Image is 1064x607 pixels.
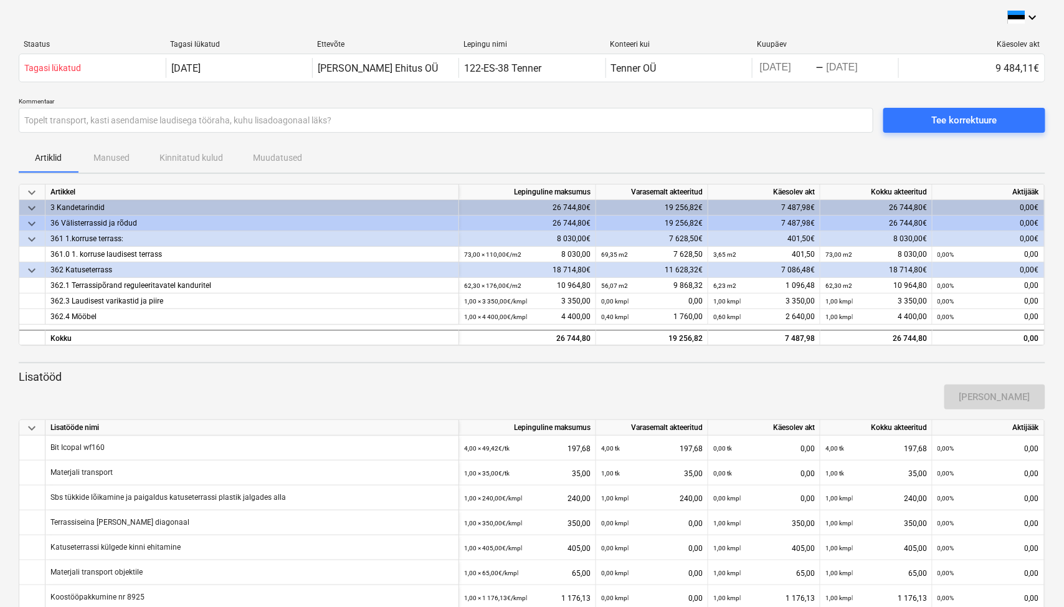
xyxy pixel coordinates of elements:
[464,313,527,320] small: 1,00 × 4 400,00€ / kmpl
[938,595,954,601] small: 0,00%
[708,231,820,247] div: 401,50€
[713,535,815,561] div: 405,00
[171,62,201,74] div: [DATE]
[713,461,815,486] div: 0,00
[938,520,954,527] small: 0,00%
[464,282,521,289] small: 62,30 × 176,00€ / m2
[825,445,844,452] small: 4,00 tk
[601,520,629,527] small: 0,00 kmpl
[50,309,454,325] div: 362.4 Mööbel
[24,263,39,278] span: keyboard_arrow_down
[601,461,703,486] div: 35,00
[596,184,708,200] div: Varasemalt akteeritud
[933,216,1045,231] div: 0,00€
[825,510,927,536] div: 350,00
[601,595,629,601] small: 0,00 kmpl
[24,62,81,75] p: Tagasi lükatud
[825,247,927,262] div: 8 030,00
[708,200,820,216] div: 7 487,98€
[938,298,954,305] small: 0,00%
[820,231,933,247] div: 8 030,00€
[713,294,815,309] div: 3 350,00
[464,278,591,294] div: 10 964,80
[938,331,1039,347] div: 0,00
[464,560,591,586] div: 65,00
[933,200,1045,216] div: 0,00€
[464,510,591,536] div: 350,00
[601,278,703,294] div: 9 868,32
[938,313,954,320] small: 0,00%
[825,470,844,477] small: 1,00 tk
[938,560,1039,586] div: 0,00
[938,445,954,452] small: 0,00%
[713,445,732,452] small: 0,00 tk
[825,535,927,561] div: 405,00
[50,567,143,578] p: Materjali transport objektile
[713,545,741,552] small: 1,00 kmpl
[464,495,522,502] small: 1,00 × 240,00€ / kmpl
[601,560,703,586] div: 0,00
[825,298,853,305] small: 1,00 kmpl
[50,442,105,453] p: Bit Icopal wf160
[601,485,703,511] div: 240,00
[825,313,853,320] small: 1,00 kmpl
[50,467,113,478] p: Materjali transport
[464,570,518,576] small: 1,00 × 65,00€ / kmpl
[938,436,1039,461] div: 0,00
[464,294,591,309] div: 3 350,00
[464,595,527,601] small: 1,00 × 1 176,13€ / kmpl
[713,436,815,461] div: 0,00
[170,40,306,49] div: Tagasi lükatud
[713,298,741,305] small: 1,00 kmpl
[713,247,815,262] div: 401,50
[459,200,596,216] div: 26 744,80€
[601,535,703,561] div: 0,00
[825,282,852,289] small: 62,30 m2
[938,495,954,502] small: 0,00%
[50,278,454,294] div: 362.1 Terrassipõrand reguleeritavatel kanduritel
[464,445,510,452] small: 4,00 × 49,42€ / tk
[938,470,954,477] small: 0,00%
[825,495,853,502] small: 1,00 kmpl
[938,294,1039,309] div: 0,00
[50,492,286,503] p: Sbs tükkide lõikamine ja paigaldus katuseterrassi plastik jalgades alla
[757,40,893,49] div: Kuupäev
[898,58,1045,78] div: 9 484,11€
[45,184,459,200] div: Artikkel
[820,420,933,436] div: Kokku akteeritud
[601,313,629,320] small: 0,40 kmpl
[463,40,600,49] div: Lepingu nimi
[713,560,815,586] div: 65,00
[820,330,933,345] div: 26 744,80
[708,262,820,278] div: 7 086,48€
[938,535,1039,561] div: 0,00
[708,420,820,436] div: Käesolev akt
[464,298,527,305] small: 1,00 × 3 350,00€ / kmpl
[938,570,954,576] small: 0,00%
[464,485,591,511] div: 240,00
[601,298,629,305] small: 0,00 kmpl
[938,251,954,258] small: 0,00%
[19,370,1045,385] p: Lisatööd
[50,517,189,528] p: Terrassiseina [PERSON_NAME] diagonaal
[24,421,39,436] span: keyboard_arrow_down
[1025,10,1040,25] i: keyboard_arrow_down
[464,461,591,486] div: 35,00
[24,216,39,231] span: keyboard_arrow_down
[825,436,927,461] div: 197,68
[825,461,927,486] div: 35,00
[50,231,454,247] div: 361 1.korruse terrass:
[825,485,927,511] div: 240,00
[883,108,1045,133] button: Tee korrektuure
[938,247,1039,262] div: 0,00
[713,309,815,325] div: 2 640,00
[611,62,657,74] div: Tenner OÜ
[24,201,39,216] span: keyboard_arrow_down
[459,420,596,436] div: Lepinguline maksumus
[708,216,820,231] div: 7 487,98€
[825,545,853,552] small: 1,00 kmpl
[825,309,927,325] div: 4 400,00
[938,278,1039,294] div: 0,00
[601,331,703,347] div: 19 256,82
[50,592,145,603] p: Koostööpakkumine nr 8925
